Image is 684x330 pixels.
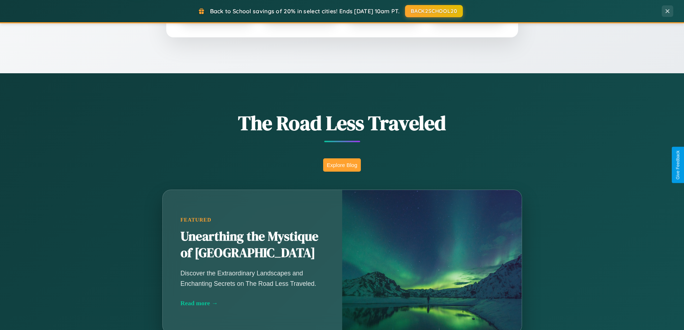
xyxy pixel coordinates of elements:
[210,8,400,15] span: Back to School savings of 20% in select cities! Ends [DATE] 10am PT.
[127,109,558,137] h1: The Road Less Traveled
[181,217,324,223] div: Featured
[405,5,463,17] button: BACK2SCHOOL20
[323,158,361,172] button: Explore Blog
[675,150,680,180] div: Give Feedback
[181,228,324,261] h2: Unearthing the Mystique of [GEOGRAPHIC_DATA]
[181,268,324,288] p: Discover the Extraordinary Landscapes and Enchanting Secrets on The Road Less Traveled.
[181,299,324,307] div: Read more →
